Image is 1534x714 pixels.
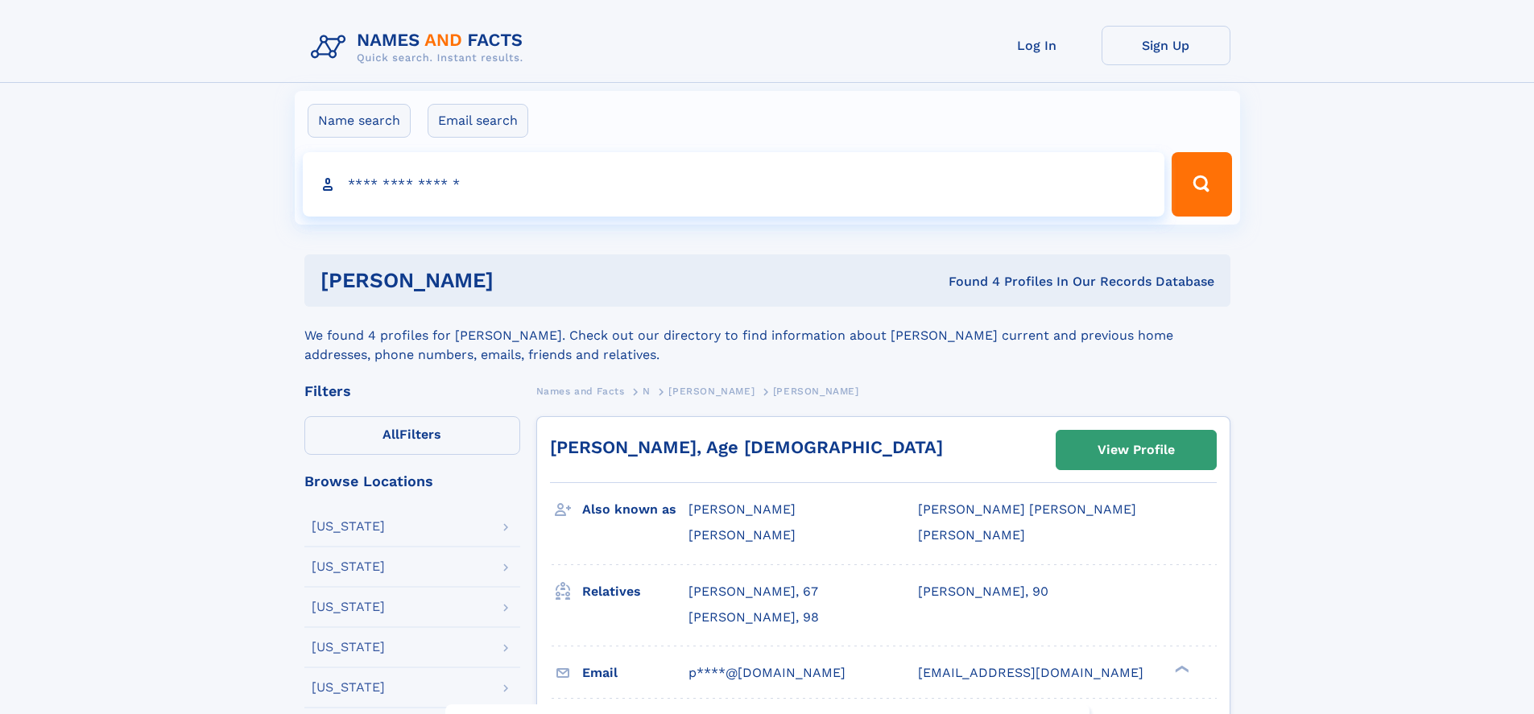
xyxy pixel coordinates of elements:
label: Email search [428,104,528,138]
a: [PERSON_NAME] [668,381,755,401]
span: [PERSON_NAME] [773,386,859,397]
span: N [643,386,651,397]
span: [PERSON_NAME] [688,527,796,543]
a: N [643,381,651,401]
a: [PERSON_NAME], Age [DEMOGRAPHIC_DATA] [550,437,943,457]
span: [PERSON_NAME] [668,386,755,397]
span: [EMAIL_ADDRESS][DOMAIN_NAME] [918,665,1143,680]
div: [US_STATE] [312,560,385,573]
h3: Relatives [582,578,688,605]
a: [PERSON_NAME], 67 [688,583,818,601]
div: [US_STATE] [312,601,385,613]
button: Search Button [1172,152,1231,217]
a: Log In [973,26,1102,65]
div: View Profile [1098,431,1175,468]
a: Sign Up [1102,26,1230,65]
span: All [382,427,399,442]
h3: Also known as [582,496,688,523]
span: [PERSON_NAME] [918,527,1025,543]
a: View Profile [1056,431,1216,469]
a: [PERSON_NAME], 90 [918,583,1048,601]
img: Logo Names and Facts [304,26,536,69]
div: We found 4 profiles for [PERSON_NAME]. Check out our directory to find information about [PERSON_... [304,307,1230,365]
div: [US_STATE] [312,641,385,654]
div: Browse Locations [304,474,520,489]
div: Filters [304,384,520,398]
label: Name search [308,104,411,138]
span: [PERSON_NAME] [688,501,796,517]
h1: [PERSON_NAME] [320,270,722,291]
h3: Email [582,659,688,687]
span: [PERSON_NAME] [PERSON_NAME] [918,501,1136,517]
div: ❯ [1171,663,1190,674]
a: [PERSON_NAME], 98 [688,609,819,626]
a: Names and Facts [536,381,625,401]
input: search input [303,152,1165,217]
label: Filters [304,416,520,455]
div: [US_STATE] [312,520,385,533]
div: [US_STATE] [312,681,385,694]
div: Found 4 Profiles In Our Records Database [721,273,1214,291]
